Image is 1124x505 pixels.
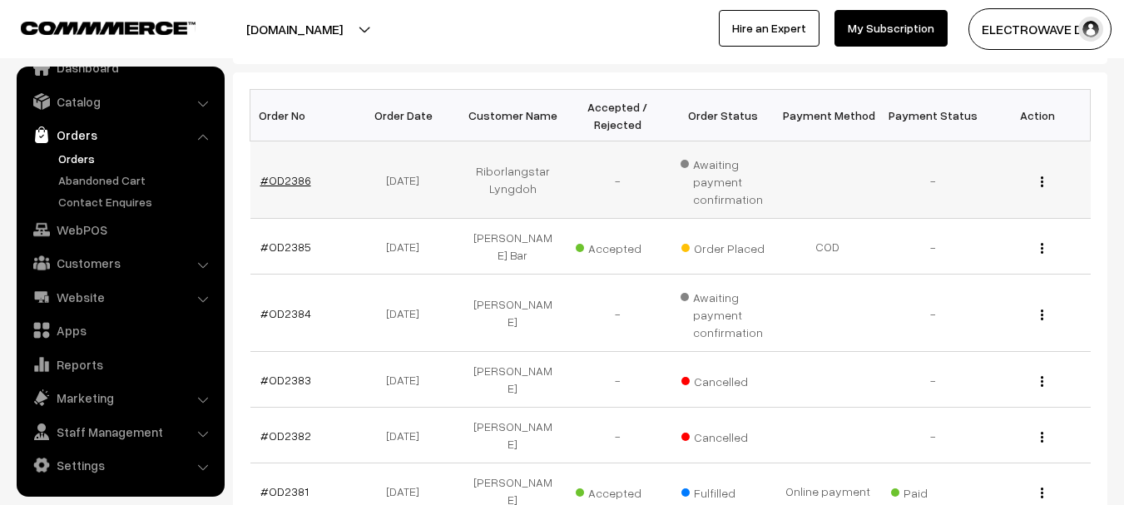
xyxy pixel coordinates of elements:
a: Contact Enquires [54,193,219,210]
td: COD [775,219,880,275]
a: #OD2386 [260,173,311,187]
th: Accepted / Rejected [565,90,670,141]
button: [DOMAIN_NAME] [188,8,401,50]
th: Action [985,90,1090,141]
td: - [880,352,985,408]
a: Apps [21,315,219,345]
a: #OD2383 [260,373,311,387]
img: Menu [1041,243,1043,254]
img: COMMMERCE [21,22,196,34]
span: Awaiting payment confirmation [681,285,765,341]
td: - [565,408,670,463]
th: Payment Method [775,90,880,141]
a: COMMMERCE [21,17,166,37]
td: [PERSON_NAME] [460,352,565,408]
td: [DATE] [355,275,460,352]
span: Accepted [576,235,659,257]
img: Menu [1041,376,1043,387]
a: Catalog [21,87,219,116]
a: Abandoned Cart [54,171,219,189]
a: WebPOS [21,215,219,245]
a: Website [21,282,219,312]
span: Cancelled [681,424,765,446]
td: - [565,141,670,219]
td: - [565,275,670,352]
a: Orders [54,150,219,167]
span: Order Placed [681,235,765,257]
img: Menu [1041,432,1043,443]
td: [PERSON_NAME] Bar [460,219,565,275]
span: Awaiting payment confirmation [681,151,765,208]
a: #OD2385 [260,240,311,254]
span: Cancelled [681,369,765,390]
th: Payment Status [880,90,985,141]
td: - [880,408,985,463]
th: Order Status [671,90,775,141]
td: [DATE] [355,352,460,408]
img: user [1078,17,1103,42]
a: #OD2381 [260,484,309,498]
img: Menu [1041,309,1043,320]
a: Staff Management [21,417,219,447]
td: [PERSON_NAME] [460,408,565,463]
td: - [565,352,670,408]
span: Fulfilled [681,480,765,502]
td: - [880,219,985,275]
a: Hire an Expert [719,10,819,47]
button: ELECTROWAVE DE… [968,8,1112,50]
a: Customers [21,248,219,278]
span: Accepted [576,480,659,502]
a: Orders [21,120,219,150]
th: Customer Name [460,90,565,141]
span: Paid [891,480,974,502]
a: #OD2382 [260,428,311,443]
td: [DATE] [355,141,460,219]
td: - [880,141,985,219]
a: Dashboard [21,52,219,82]
td: [PERSON_NAME] [460,275,565,352]
a: Settings [21,450,219,480]
th: Order No [250,90,355,141]
img: Menu [1041,488,1043,498]
th: Order Date [355,90,460,141]
td: [DATE] [355,219,460,275]
a: #OD2384 [260,306,311,320]
td: [DATE] [355,408,460,463]
a: Reports [21,349,219,379]
img: Menu [1041,176,1043,187]
td: Riborlangstar Lyngdoh [460,141,565,219]
a: My Subscription [834,10,948,47]
a: Marketing [21,383,219,413]
td: - [880,275,985,352]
